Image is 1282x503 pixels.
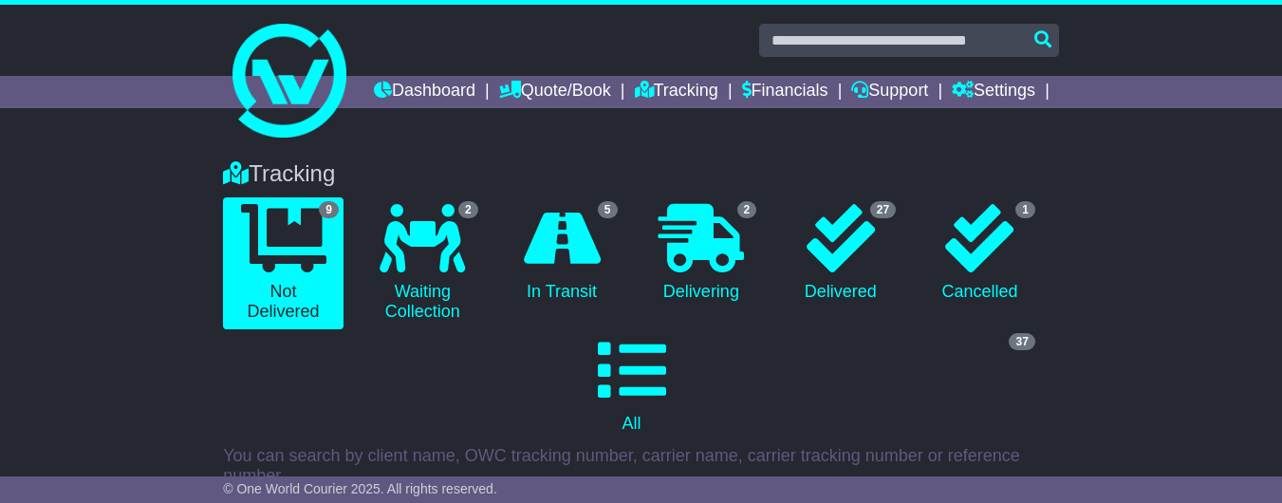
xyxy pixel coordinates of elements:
[223,197,344,329] a: 9 Not Delivered
[641,197,762,309] a: 2 Delivering
[214,160,1068,188] div: Tracking
[319,201,339,218] span: 9
[1015,201,1035,218] span: 1
[598,201,618,218] span: 5
[780,197,901,309] a: 27 Delivered
[223,329,1040,441] a: 37 All
[737,201,757,218] span: 2
[920,197,1040,309] a: 1 Cancelled
[952,76,1035,108] a: Settings
[362,197,483,329] a: 2 Waiting Collection
[1009,333,1034,350] span: 37
[223,481,497,496] span: © One World Courier 2025. All rights reserved.
[458,201,478,218] span: 2
[502,197,622,309] a: 5 In Transit
[223,446,1059,487] p: You can search by client name, OWC tracking number, carrier name, carrier tracking number or refe...
[742,76,828,108] a: Financials
[499,76,611,108] a: Quote/Book
[851,76,928,108] a: Support
[374,76,475,108] a: Dashboard
[870,201,896,218] span: 27
[635,76,718,108] a: Tracking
